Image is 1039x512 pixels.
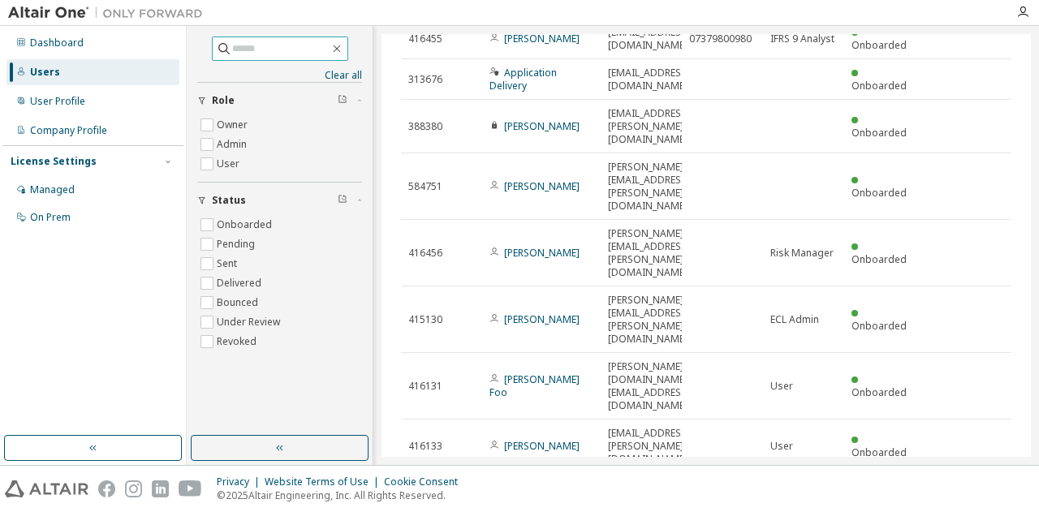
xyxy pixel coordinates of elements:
a: [PERSON_NAME] [504,246,580,260]
span: [PERSON_NAME][EMAIL_ADDRESS][PERSON_NAME][DOMAIN_NAME] [608,227,690,279]
div: Dashboard [30,37,84,49]
a: [PERSON_NAME] [504,439,580,453]
img: instagram.svg [125,480,142,497]
a: [PERSON_NAME] Foo [489,372,580,399]
label: Onboarded [217,215,275,234]
span: [PERSON_NAME][EMAIL_ADDRESS][PERSON_NAME][DOMAIN_NAME] [608,294,690,346]
span: [EMAIL_ADDRESS][PERSON_NAME][DOMAIN_NAME] [608,107,690,146]
span: Clear filter [338,194,347,207]
label: Bounced [217,293,261,312]
div: License Settings [11,155,97,168]
span: 416133 [408,440,442,453]
div: On Prem [30,211,71,224]
label: Delivered [217,273,265,293]
span: [EMAIL_ADDRESS][DOMAIN_NAME] [608,67,690,93]
span: Risk Manager [770,247,834,260]
span: 584751 [408,180,442,193]
span: Onboarded [851,385,907,399]
a: [PERSON_NAME] [504,312,580,326]
label: Owner [217,115,251,135]
span: 313676 [408,73,442,86]
label: Under Review [217,312,283,332]
label: Revoked [217,332,260,351]
span: Role [212,94,235,107]
div: Privacy [217,475,265,488]
span: [PERSON_NAME][DOMAIN_NAME][EMAIL_ADDRESS][DOMAIN_NAME] [608,360,690,412]
button: Status [197,183,362,218]
span: [EMAIL_ADDRESS][PERSON_NAME][DOMAIN_NAME] [608,427,690,466]
img: altair_logo.svg [5,480,88,497]
a: Clear all [197,69,362,82]
span: Onboarded [851,445,907,459]
div: User Profile [30,95,85,108]
span: Onboarded [851,79,907,93]
label: Admin [217,135,250,154]
span: User [770,440,793,453]
span: 07379800980 [689,32,752,45]
button: Role [197,83,362,118]
span: 416456 [408,247,442,260]
div: Company Profile [30,124,107,137]
div: Managed [30,183,75,196]
span: 388380 [408,120,442,133]
div: Users [30,66,60,79]
img: linkedin.svg [152,480,169,497]
span: ECL Admin [770,313,819,326]
img: Altair One [8,5,211,21]
span: Onboarded [851,252,907,266]
span: Onboarded [851,319,907,333]
span: 415130 [408,313,442,326]
span: IFRS 9 Analyst [770,32,834,45]
span: Status [212,194,246,207]
label: Sent [217,254,240,273]
a: [PERSON_NAME] [504,179,580,193]
span: [EMAIL_ADDRESS][DOMAIN_NAME] [608,26,690,52]
span: Clear filter [338,94,347,107]
a: [PERSON_NAME] [504,119,580,133]
a: Application Delivery [489,66,557,93]
span: 416131 [408,380,442,393]
span: Onboarded [851,126,907,140]
span: Onboarded [851,38,907,52]
span: User [770,380,793,393]
span: 416455 [408,32,442,45]
span: [PERSON_NAME][EMAIL_ADDRESS][PERSON_NAME][DOMAIN_NAME] [608,161,690,213]
a: [PERSON_NAME] [504,32,580,45]
div: Cookie Consent [384,475,468,488]
img: youtube.svg [179,480,202,497]
label: Pending [217,234,258,254]
img: facebook.svg [98,480,115,497]
span: Onboarded [851,186,907,200]
div: Website Terms of Use [265,475,384,488]
p: © 2025 Altair Engineering, Inc. All Rights Reserved. [217,488,468,502]
label: User [217,154,243,174]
